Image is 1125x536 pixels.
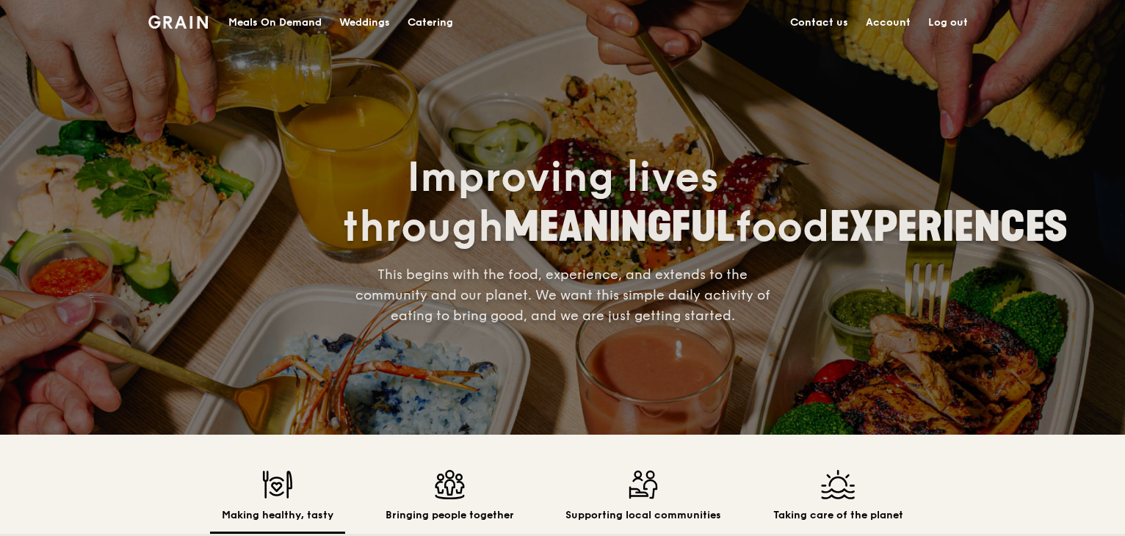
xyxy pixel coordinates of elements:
img: Grain [148,15,208,29]
span: MEANINGFUL [504,203,735,252]
h2: Bringing people together [386,508,514,523]
a: Catering [399,1,462,45]
h2: Taking care of the planet [773,508,903,523]
img: Supporting local communities [565,470,721,499]
span: Improving lives through food [342,153,1068,253]
div: Meals On Demand [228,1,322,45]
img: Bringing people together [386,470,514,499]
div: Catering [408,1,453,45]
h2: Making healthy, tasty [222,508,333,523]
img: Making healthy, tasty [222,470,333,499]
div: Weddings [339,1,390,45]
h2: Supporting local communities [565,508,721,523]
a: Weddings [330,1,399,45]
a: Account [857,1,919,45]
span: EXPERIENCES [830,203,1068,252]
a: Contact us [781,1,857,45]
span: This begins with the food, experience, and extends to the community and our planet. We want this ... [355,267,770,324]
img: Taking care of the planet [773,470,903,499]
a: Log out [919,1,977,45]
